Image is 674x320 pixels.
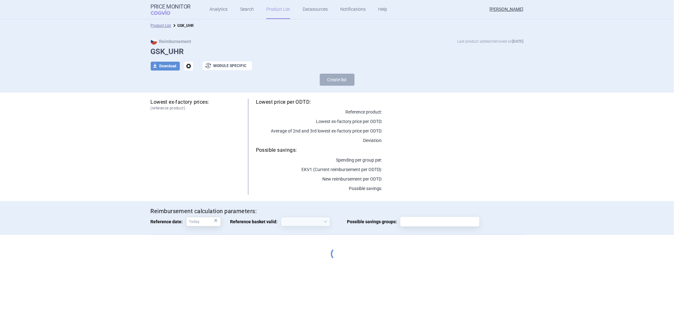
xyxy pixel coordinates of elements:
[171,22,194,29] li: GSK_UHR
[256,137,382,144] p: Deviation:
[256,176,382,182] p: New reimbursement per ODTD:
[403,218,477,226] input: Possible savings groups:
[230,217,281,226] span: Reference basket valid:
[256,128,382,134] p: Average of 2nd and 3rd lowest ex-factory price per ODTD:
[186,217,221,226] input: Reference date:×
[151,62,180,71] button: Download
[256,109,382,115] p: Reference product:
[151,217,186,226] span: Reference date:
[203,61,252,70] button: Module specific
[151,3,191,10] strong: Price Monitor
[256,157,382,163] p: Spending per group per :
[151,47,524,56] h1: GSK_UHR
[320,74,355,86] button: Create list
[178,23,194,28] strong: GSK_UHR
[281,217,330,226] select: Reference basket valid:
[256,185,382,192] p: Possible savings:
[256,118,382,125] p: Lowest ex-factory price per ODTD:
[151,10,179,15] span: COGVIO
[151,106,240,111] span: (reference product)
[347,217,400,226] span: Possible savings groups:
[151,22,171,29] li: Product List
[151,39,191,44] strong: Reimbursement
[151,3,191,15] a: Price MonitorCOGVIO
[151,99,240,111] h5: Lowest ex-factory prices:
[513,39,524,44] strong: [DATE]
[256,166,382,173] p: EKV1 (Current reimbursement per ODTD):
[458,38,524,45] p: Last product added/removed on
[151,23,171,28] a: Product List
[256,99,524,106] h5: Lowest price per ODTD:
[151,38,157,45] img: CZ
[151,207,524,215] h4: Reimbursement calculation parameters:
[214,217,218,224] div: ×
[256,147,524,154] h5: Possible savings:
